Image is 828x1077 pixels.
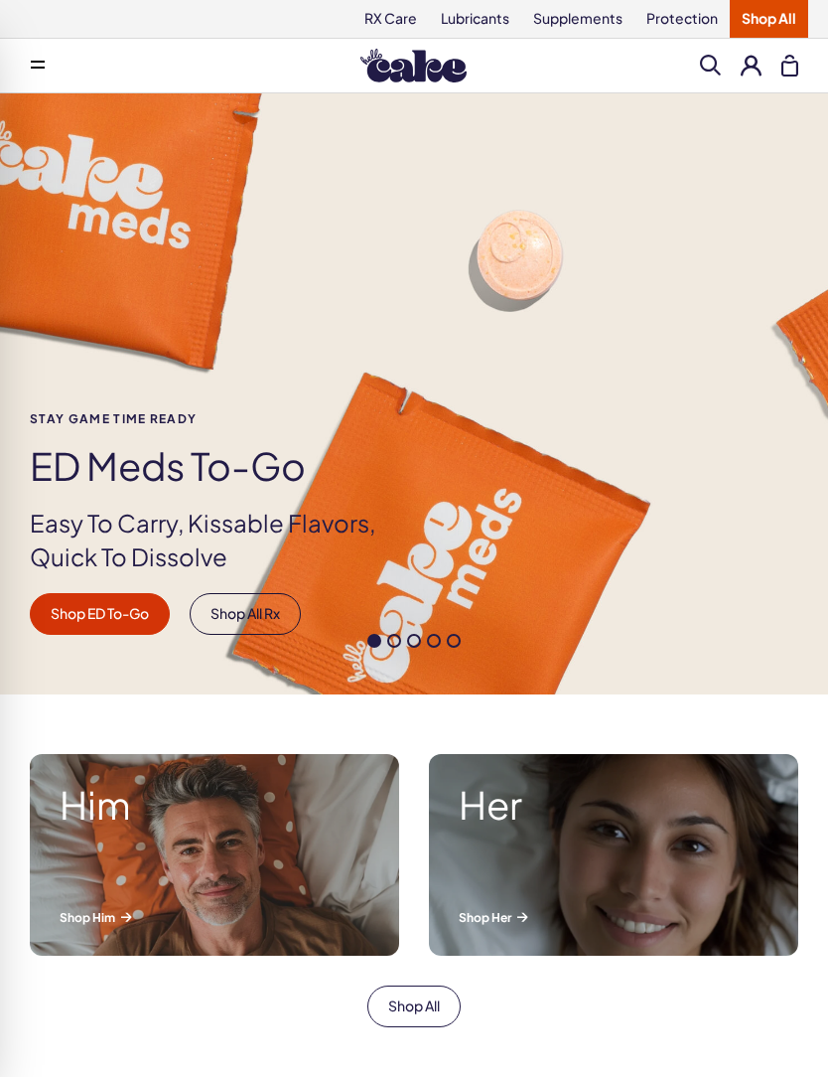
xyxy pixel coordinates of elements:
img: Hello Cake [360,49,467,82]
strong: Her [459,784,768,826]
a: A woman smiling while lying in bed. Her Shop Her [414,739,813,971]
h1: ED Meds to-go [30,445,409,487]
strong: Him [60,784,369,826]
a: Shop All Rx [190,593,301,635]
a: Shop All [367,986,461,1027]
span: Stay Game time ready [30,412,409,425]
a: Shop ED To-Go [30,593,170,635]
a: A man smiling while lying in bed. Him Shop Him [15,739,414,971]
p: Shop Him [60,909,369,926]
p: Easy To Carry, Kissable Flavors, Quick To Dissolve [30,507,409,573]
p: Shop Her [459,909,768,926]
